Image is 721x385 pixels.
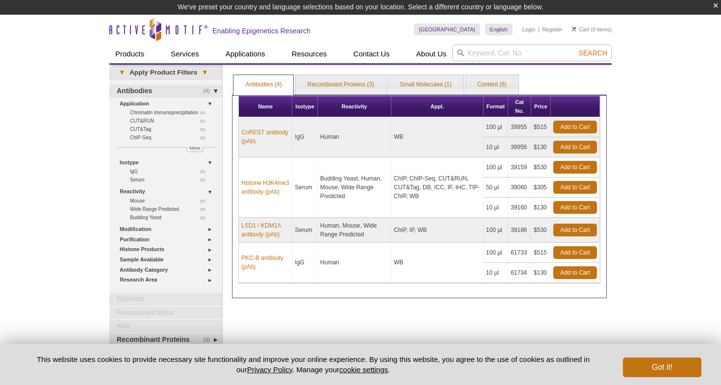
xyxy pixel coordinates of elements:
[579,49,607,57] span: Search
[531,218,551,243] td: $530
[484,198,508,218] td: 10 µl
[120,186,216,197] a: Reactivity
[203,85,215,98] span: (4)
[200,133,210,142] span: (1)
[318,96,391,117] th: Reactivity
[247,365,292,374] a: Privacy Policy
[130,133,210,142] a: (1)ChIP-Seq
[109,65,222,80] a: ▾Apply Product Filters▾
[200,117,210,125] span: (1)
[508,198,531,218] td: 39160
[120,265,216,275] a: Antibody Category
[339,365,388,374] button: cookie settings
[292,117,318,157] td: IgG
[296,75,386,95] a: Recombinant Proteins (3)
[120,157,216,168] a: Isotype
[197,68,212,77] span: ▾
[200,125,210,133] span: (1)
[553,141,597,154] a: Add to Cart
[522,26,536,33] a: Login
[542,26,562,33] a: Register
[109,45,150,63] a: Products
[388,75,463,95] a: Small Molecules (1)
[203,334,215,346] span: (3)
[485,24,513,35] a: English
[130,108,210,117] a: (2)Chromatin Immunoprecipitation
[109,334,222,346] a: (3)Recombinant Proteins
[212,26,310,35] h2: Enabling Epigenetics Research
[292,96,318,117] th: Isotype
[233,75,293,95] a: Antibodies (4)
[531,178,551,198] td: $305
[391,157,484,218] td: ChIP, ChIP-Seq, CUT&RUN, CUT&Tag, DB, ICC, IF, IHC, TIP-ChIP, WB
[576,49,610,57] button: Search
[241,128,289,146] a: CoREST antibody (pAb)
[484,117,508,137] td: 100 µl
[109,293,222,306] a: Extracts
[200,205,210,213] span: (2)
[553,266,597,279] a: Add to Cart
[200,176,210,184] span: (2)
[109,85,222,98] a: (4)Antibodies
[120,244,216,255] a: Histone Products
[531,263,551,283] td: $130
[391,117,484,157] td: WB
[508,263,531,283] td: 61734
[109,320,222,333] a: Kits
[292,157,318,218] td: Serum
[318,157,391,218] td: Budding Yeast, Human, Mouse, Wide Range Predicted
[553,246,597,259] a: Add to Cart
[531,157,551,178] td: $530
[508,243,531,263] td: 61733
[508,157,531,178] td: 39159
[484,137,508,157] td: 10 µl
[538,24,540,35] li: |
[165,45,205,63] a: Services
[553,181,597,194] a: Add to Cart
[130,213,210,222] a: (1)Budding Yeast
[200,213,210,222] span: (1)
[508,178,531,198] td: 39060
[553,161,597,174] a: Add to Cart
[120,275,216,285] a: Research Area
[130,197,210,205] a: (2)Mouse
[109,307,222,319] a: Fluorescent Dyes
[239,96,292,117] th: Name
[484,157,508,178] td: 100 µl
[531,96,551,117] th: Price
[484,218,508,243] td: 100 µl
[391,243,484,283] td: WB
[20,354,607,375] p: This website uses cookies to provide necessary site functionality and improve your online experie...
[241,221,289,239] a: LSD1 / KDM1A antibody (pAb)
[531,243,551,263] td: $515
[508,218,531,243] td: 39186
[120,99,216,109] a: Application
[318,218,391,243] td: Human, Mouse, Wide Range Predicted
[189,144,200,152] span: More
[318,117,391,157] td: Human
[411,45,453,63] a: About Us
[508,137,531,157] td: 39956
[130,205,210,213] a: (2)Wide Range Predicted
[130,117,210,125] a: (1)CUT&RUN
[484,243,508,263] td: 100 µl
[241,254,289,271] a: PKC-B antibody (pAb)
[508,96,531,117] th: Cat No.
[130,176,210,184] a: (2)Serum
[484,178,508,198] td: 50 µl
[200,197,210,205] span: (2)
[292,218,318,243] td: Serum
[120,255,216,265] a: Sample Available
[200,108,210,117] span: (2)
[572,24,612,35] li: (0 items)
[452,45,612,61] input: Keyword, Cat. No.
[292,243,318,283] td: IgG
[484,263,508,283] td: 10 µl
[531,117,551,137] td: $515
[241,179,289,196] a: Histone H3K4me3 antibody (pAb)
[200,167,210,176] span: (2)
[220,45,271,63] a: Applications
[114,68,129,77] span: ▾
[186,147,203,152] a: More
[508,117,531,137] td: 39955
